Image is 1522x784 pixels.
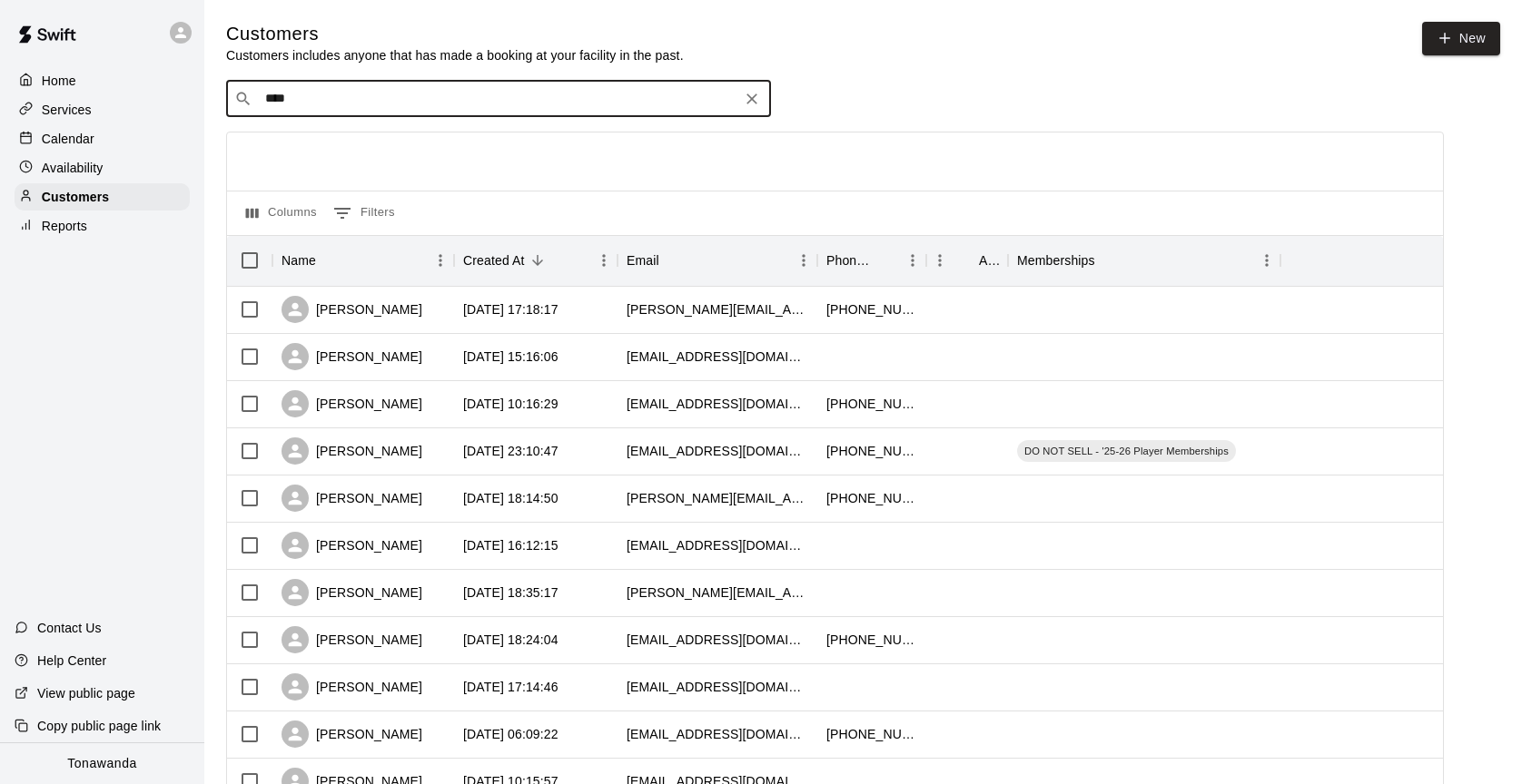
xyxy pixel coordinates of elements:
[42,72,76,90] p: Home
[463,442,558,460] div: 2025-09-12 23:10:47
[454,235,618,286] div: Created At
[627,395,808,413] div: bekkibattista@gmail.com
[42,217,87,235] p: Reports
[282,532,422,559] div: [PERSON_NAME]
[282,235,316,286] div: Name
[1422,22,1500,55] a: New
[282,343,422,370] div: [PERSON_NAME]
[627,631,808,649] div: kkowalski17@hotmail.com
[42,188,109,206] p: Customers
[463,536,558,554] div: 2025-09-12 16:12:15
[282,579,422,606] div: [PERSON_NAME]
[627,536,808,554] div: marlenabelsito@gmail.com
[272,235,454,286] div: Name
[659,248,685,273] button: Sort
[1008,235,1280,286] div: Memberships
[1017,235,1095,286] div: Memberships
[37,619,102,637] p: Contact Us
[15,183,190,211] a: Customers
[826,725,917,743] div: +17167993753
[979,235,999,286] div: Age
[329,199,400,228] button: Show filters
[15,96,190,123] a: Services
[874,248,899,273] button: Sort
[627,348,808,366] div: krkwasniak@gmail.com
[926,247,954,274] button: Menu
[463,583,558,602] div: 2025-09-11 18:35:17
[826,235,874,286] div: Phone Number
[817,235,926,286] div: Phone Number
[316,248,341,273] button: Sort
[627,489,808,507] div: utzig.christine@gmail.com
[37,652,106,670] p: Help Center
[627,442,808,460] div: hozayz89@yahoo.com
[463,395,558,413] div: 2025-09-13 10:16:29
[463,489,558,507] div: 2025-09-12 18:14:50
[1253,247,1280,274] button: Menu
[1017,440,1236,462] div: DO NOT SELL - '25-26 Player Memberships
[42,159,104,177] p: Availability
[282,390,422,417] div: [PERSON_NAME]
[37,684,135,702] p: View public page
[463,678,558,696] div: 2025-09-11 17:14:46
[826,442,917,460] div: +17164004219
[282,296,422,323] div: [PERSON_NAME]
[627,583,808,602] div: branden.kowalski@gmail.com
[463,235,525,286] div: Created At
[15,67,190,94] a: Home
[525,248,550,273] button: Sort
[226,81,771,117] div: Search customers by name or email
[826,631,917,649] div: +17169825797
[282,437,422,465] div: [PERSON_NAME]
[627,725,808,743] div: joshwagnerpmc@gmail.com
[627,235,659,286] div: Email
[463,631,558,649] div: 2025-09-11 18:24:04
[627,678,808,696] div: cotter77@gmail.com
[739,86,765,112] button: Clear
[42,101,92,119] p: Services
[618,235,817,286] div: Email
[15,154,190,181] a: Availability
[282,720,422,748] div: [PERSON_NAME]
[242,199,321,228] button: Select columns
[1017,444,1236,458] span: DO NOT SELL - '25-26 Player Memberships
[15,125,190,152] a: Calendar
[37,717,161,735] p: Copy public page link
[954,248,979,273] button: Sort
[15,212,190,240] a: Reports
[226,46,684,64] p: Customers includes anyone that has made a booking at your facility in the past.
[463,300,558,318] div: 2025-09-15 17:18:17
[926,235,1008,286] div: Age
[826,395,917,413] div: +17167150371
[590,247,618,274] button: Menu
[826,300,917,318] div: +17164810939
[463,725,558,743] div: 2025-09-05 06:09:22
[826,489,917,507] div: +17168670267
[42,130,94,148] p: Calendar
[282,626,422,653] div: [PERSON_NAME]
[790,247,817,274] button: Menu
[226,22,684,46] h5: Customers
[463,348,558,366] div: 2025-09-15 15:16:06
[627,300,808,318] div: nolan.nobile04@gmail.com
[67,754,137,773] p: Tonawanda
[1095,248,1121,273] button: Sort
[427,247,454,274] button: Menu
[282,673,422,701] div: [PERSON_NAME]
[282,485,422,512] div: [PERSON_NAME]
[899,247,926,274] button: Menu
